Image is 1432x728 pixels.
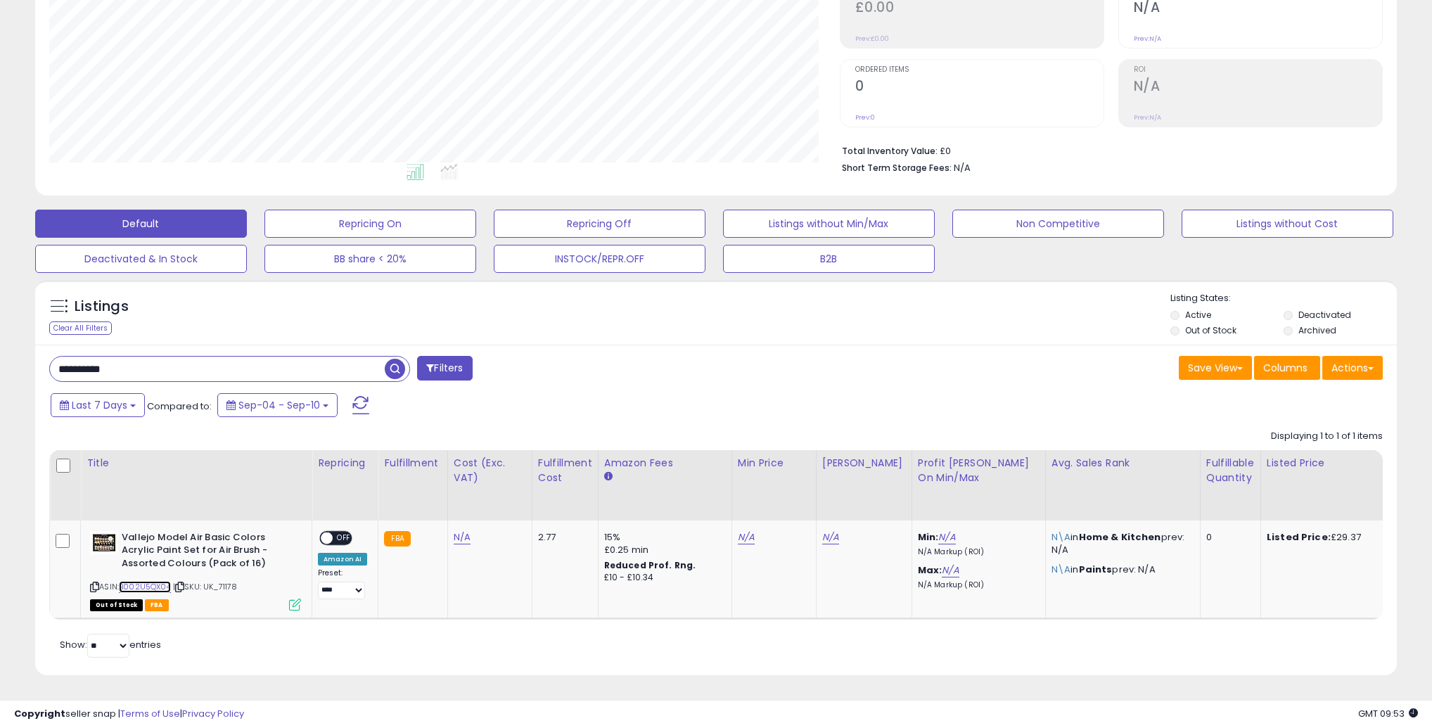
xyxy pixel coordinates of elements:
a: N/A [822,530,839,544]
img: 416JKbmQAsL._SL40_.jpg [90,531,118,554]
div: Fulfillable Quantity [1206,456,1255,485]
div: £10 - £10.34 [604,572,721,584]
a: N/A [938,530,955,544]
strong: Copyright [14,707,65,720]
div: Preset: [318,568,367,600]
div: 15% [604,531,721,544]
small: Prev: £0.00 [855,34,889,43]
div: [PERSON_NAME] [822,456,906,471]
span: Home & Kitchen [1079,530,1161,544]
span: ROI [1134,66,1382,74]
h2: 0 [855,78,1104,97]
a: N/A [454,530,471,544]
b: Short Term Storage Fees: [842,162,952,174]
button: Filters [417,356,472,381]
a: Privacy Policy [182,707,244,720]
button: B2B [723,245,935,273]
div: Listed Price [1267,456,1388,471]
small: Prev: N/A [1134,113,1161,122]
div: Fulfillment Cost [538,456,592,485]
b: Min: [918,530,939,544]
button: Default [35,210,247,238]
span: N\A [1051,563,1070,576]
a: Terms of Use [120,707,180,720]
button: Sep-04 - Sep-10 [217,393,338,417]
span: N\A [1051,530,1070,544]
b: Listed Price: [1267,530,1331,544]
div: Repricing [318,456,372,471]
button: Columns [1254,356,1320,380]
span: Show: entries [60,638,161,651]
div: ASIN: [90,531,301,609]
span: N/A [954,161,971,174]
div: £0.25 min [604,544,721,556]
div: 2.77 [538,531,587,544]
b: Vallejo Model Air Basic Colors Acrylic Paint Set for Air Brush - Assorted Colours (Pack of 16) [122,531,293,574]
span: Paints [1079,563,1113,576]
small: Amazon Fees. [604,471,613,483]
p: Listing States: [1170,292,1397,305]
b: Max: [918,563,942,577]
th: The percentage added to the cost of goods (COGS) that forms the calculator for Min & Max prices. [912,450,1045,521]
b: Total Inventory Value: [842,145,938,157]
a: N/A [738,530,755,544]
span: FBA [145,599,169,611]
div: Cost (Exc. VAT) [454,456,526,485]
a: B002U5QX04 [119,581,171,593]
small: Prev: N/A [1134,34,1161,43]
button: Actions [1322,356,1383,380]
button: Deactivated & In Stock [35,245,247,273]
span: Columns [1263,361,1308,375]
div: £29.37 [1267,531,1383,544]
h5: Listings [75,297,129,317]
span: Compared to: [147,400,212,413]
button: Last 7 Days [51,393,145,417]
span: | SKU: UK_71178 [173,581,238,592]
button: Listings without Cost [1182,210,1393,238]
small: Prev: 0 [855,113,875,122]
div: Amazon AI [318,553,367,566]
button: Save View [1179,356,1252,380]
p: in prev: N/A [1051,531,1189,556]
div: Amazon Fees [604,456,726,471]
small: FBA [384,531,410,547]
button: Repricing Off [494,210,705,238]
div: Avg. Sales Rank [1051,456,1194,471]
div: 0 [1206,531,1250,544]
label: Out of Stock [1185,324,1236,336]
p: N/A Markup (ROI) [918,580,1035,590]
div: Fulfillment [384,456,441,471]
span: All listings that are currently out of stock and unavailable for purchase on Amazon [90,599,143,611]
button: Non Competitive [952,210,1164,238]
span: 2025-09-18 09:53 GMT [1358,707,1418,720]
div: Min Price [738,456,810,471]
div: Clear All Filters [49,321,112,335]
a: N/A [942,563,959,577]
h2: N/A [1134,78,1382,97]
div: Title [87,456,306,471]
button: INSTOCK/REPR.OFF [494,245,705,273]
div: seller snap | | [14,708,244,721]
span: Ordered Items [855,66,1104,74]
span: Last 7 Days [72,398,127,412]
p: in prev: N/A [1051,563,1189,576]
b: Reduced Prof. Rng. [604,559,696,571]
li: £0 [842,141,1373,158]
div: Profit [PERSON_NAME] on Min/Max [918,456,1040,485]
button: BB share < 20% [264,245,476,273]
button: Repricing On [264,210,476,238]
button: Listings without Min/Max [723,210,935,238]
div: Displaying 1 to 1 of 1 items [1271,430,1383,443]
label: Active [1185,309,1211,321]
label: Archived [1298,324,1336,336]
label: Deactivated [1298,309,1351,321]
span: Sep-04 - Sep-10 [238,398,320,412]
span: OFF [333,532,355,544]
p: N/A Markup (ROI) [918,547,1035,557]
